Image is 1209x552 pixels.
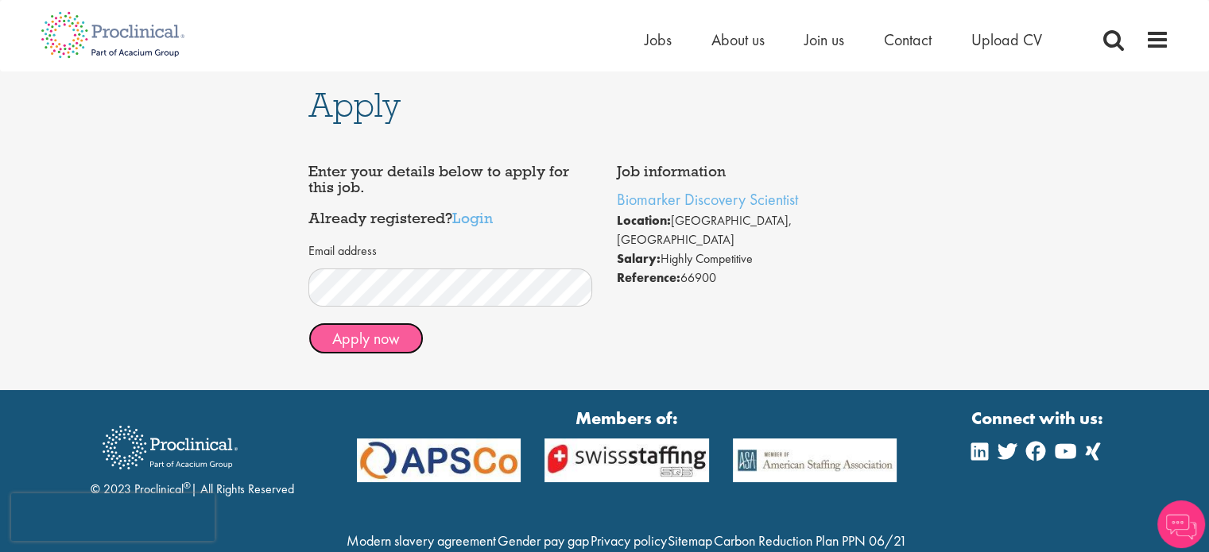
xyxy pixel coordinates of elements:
[714,531,907,550] a: Carbon Reduction Plan PPN 06/21
[617,211,901,249] li: [GEOGRAPHIC_DATA], [GEOGRAPHIC_DATA]
[357,406,897,430] strong: Members of:
[617,189,798,210] a: Biomarker Discovery Scientist
[184,479,191,492] sup: ®
[971,29,1042,50] a: Upload CV
[308,322,424,354] button: Apply now
[804,29,844,50] a: Join us
[617,212,671,229] strong: Location:
[452,208,493,227] a: Login
[345,438,533,482] img: APSCo
[308,83,401,126] span: Apply
[1157,500,1205,548] img: Chatbot
[498,531,589,550] a: Gender pay gap
[308,164,593,226] h4: Enter your details below to apply for this job. Already registered?
[533,438,721,482] img: APSCo
[721,438,909,482] img: APSCo
[617,268,901,288] li: 66900
[617,250,661,267] strong: Salary:
[645,29,672,50] a: Jobs
[91,415,250,481] img: Proclinical Recruitment
[668,531,712,550] a: Sitemap
[11,493,215,541] iframe: reCAPTCHA
[590,531,666,550] a: Privacy policy
[884,29,932,50] a: Contact
[617,164,901,179] h4: Job information
[971,406,1106,430] strong: Connect with us:
[308,242,377,261] label: Email address
[617,249,901,268] li: Highly Competitive
[347,531,496,550] a: Modern slavery agreement
[711,29,765,50] a: About us
[617,269,680,286] strong: Reference:
[91,414,294,499] div: © 2023 Proclinical | All Rights Reserved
